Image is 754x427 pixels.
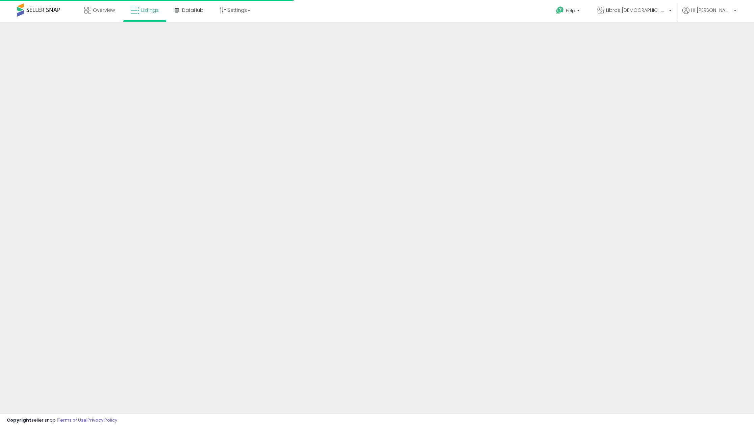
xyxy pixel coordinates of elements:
span: DataHub [182,7,203,14]
span: Libros [DEMOGRAPHIC_DATA] [606,7,667,14]
span: Listings [141,7,159,14]
span: Help [566,8,575,14]
a: Hi [PERSON_NAME] [682,7,736,22]
span: Hi [PERSON_NAME] [691,7,732,14]
span: Overview [93,7,115,14]
i: Get Help [556,6,564,15]
a: Help [551,1,586,22]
